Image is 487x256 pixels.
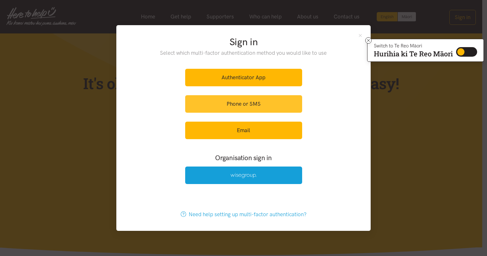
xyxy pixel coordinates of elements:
img: Wise Group [230,173,257,178]
a: Phone or SMS [185,95,302,113]
p: Hurihia ki Te Reo Māori [374,51,453,57]
h3: Organisation sign in [168,153,319,162]
h2: Sign in [147,35,340,49]
button: Close [358,33,363,38]
p: Switch to Te Reo Māori [374,44,453,48]
a: Email [185,122,302,139]
a: Need help setting up multi-factor authentication? [174,206,313,223]
p: Select which multi-factor authentication method you would like to use [147,49,340,57]
a: Authenticator App [185,69,302,86]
